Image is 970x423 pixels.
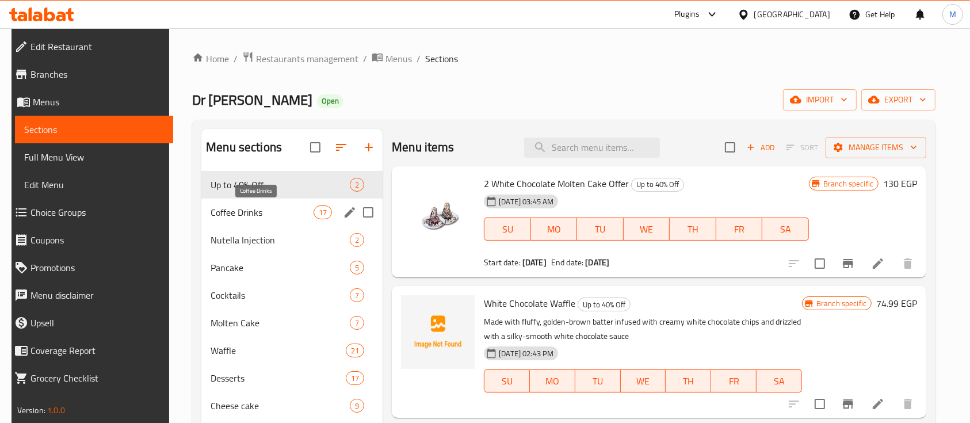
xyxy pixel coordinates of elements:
[30,371,165,385] span: Grocery Checklist
[632,178,683,191] span: Up to 40% Off
[425,52,458,66] span: Sections
[625,373,662,390] span: WE
[350,180,364,190] span: 2
[5,337,174,364] a: Coverage Report
[211,261,350,275] span: Pancake
[578,298,631,311] div: Up to 40% Off
[350,401,364,411] span: 9
[5,60,174,88] a: Branches
[303,135,327,159] span: Select all sections
[628,221,666,238] span: WE
[826,137,926,158] button: Manage items
[883,176,917,192] h6: 130 EGP
[350,318,364,329] span: 7
[871,257,885,270] a: Edit menu item
[484,218,530,241] button: SU
[372,51,412,66] a: Menus
[201,281,383,309] div: Cocktails7
[201,199,383,226] div: Coffee Drinks17edit
[5,33,174,60] a: Edit Restaurant
[363,52,367,66] li: /
[192,87,312,113] span: Dr [PERSON_NAME]
[355,134,383,161] button: Add section
[30,261,165,275] span: Promotions
[350,235,364,246] span: 2
[624,218,670,241] button: WE
[211,371,346,385] span: Desserts
[30,344,165,357] span: Coverage Report
[314,205,332,219] div: items
[5,281,174,309] a: Menu disclaimer
[201,226,383,254] div: Nutella Injection2
[489,221,526,238] span: SU
[350,262,364,273] span: 5
[5,364,174,392] a: Grocery Checklist
[314,207,331,218] span: 17
[5,254,174,281] a: Promotions
[876,295,917,311] h6: 74.99 EGP
[47,403,65,418] span: 1.0.0
[762,218,809,241] button: SA
[30,233,165,247] span: Coupons
[15,171,174,199] a: Edit Menu
[792,93,847,107] span: import
[834,390,862,418] button: Branch-specific-item
[489,373,525,390] span: SU
[33,95,165,109] span: Menus
[256,52,358,66] span: Restaurants management
[711,369,757,392] button: FR
[494,348,558,359] span: [DATE] 02:43 PM
[211,178,350,192] span: Up to 40% Off
[30,205,165,219] span: Choice Groups
[524,138,660,158] input: search
[401,176,475,249] img: 2 White Chocolate Molten Cake Offer
[754,8,830,21] div: [GEOGRAPHIC_DATA]
[530,369,575,392] button: MO
[835,140,917,155] span: Manage items
[350,399,364,413] div: items
[211,288,350,302] span: Cocktails
[666,369,711,392] button: TH
[5,88,174,116] a: Menus
[350,288,364,302] div: items
[484,369,530,392] button: SU
[670,218,716,241] button: TH
[242,51,358,66] a: Restaurants management
[317,96,343,106] span: Open
[670,373,707,390] span: TH
[575,369,621,392] button: TU
[757,369,802,392] button: SA
[201,392,383,420] div: Cheese cake9
[716,373,752,390] span: FR
[211,316,350,330] span: Molten Cake
[5,199,174,226] a: Choice Groups
[536,221,573,238] span: MO
[745,141,776,154] span: Add
[819,178,878,189] span: Branch specific
[211,233,350,247] span: Nutella Injection
[674,221,712,238] span: TH
[30,316,165,330] span: Upsell
[484,175,629,192] span: 2 White Chocolate Molten Cake Offer
[211,344,346,357] div: Waffle
[585,255,609,270] b: [DATE]
[30,288,165,302] span: Menu disclaimer
[192,51,935,66] nav: breadcrumb
[201,337,383,364] div: Waffle21
[346,345,364,356] span: 21
[24,178,165,192] span: Edit Menu
[580,373,616,390] span: TU
[621,369,666,392] button: WE
[808,251,832,276] span: Select to update
[861,89,935,110] button: export
[779,139,826,157] span: Select section first
[192,52,229,66] a: Home
[346,373,364,384] span: 17
[201,364,383,392] div: Desserts17
[317,94,343,108] div: Open
[24,123,165,136] span: Sections
[346,371,364,385] div: items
